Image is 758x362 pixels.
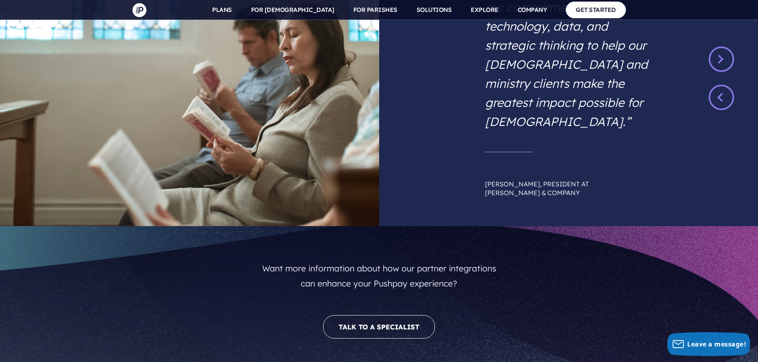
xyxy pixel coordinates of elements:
[687,340,746,348] span: Leave a message!
[323,315,435,339] a: TALK TO A SPECIALIST
[667,332,750,356] button: Leave a message!
[566,2,626,18] a: GET STARTED
[259,258,499,294] h5: Want more information about how our partner integrations can enhance your Pushpay experience?
[485,176,652,201] h6: [PERSON_NAME], PRESIDENT AT [PERSON_NAME] & COMPANY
